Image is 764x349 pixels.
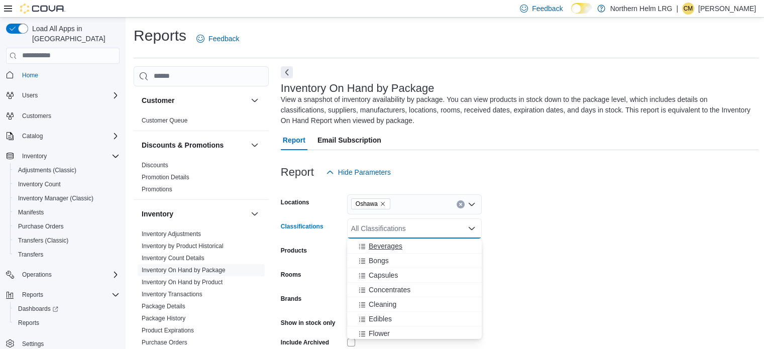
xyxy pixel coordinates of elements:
[142,326,194,334] span: Product Expirations
[22,132,43,140] span: Catalog
[281,166,314,178] h3: Report
[18,69,42,81] a: Home
[22,71,38,79] span: Home
[142,290,202,298] span: Inventory Transactions
[18,319,39,327] span: Reports
[14,235,120,247] span: Transfers (Classic)
[142,267,226,274] a: Inventory On Hand by Package
[18,130,47,142] button: Catalog
[281,295,301,303] label: Brands
[317,130,381,150] span: Email Subscription
[347,268,482,283] button: Capsules
[347,283,482,297] button: Concentrates
[142,95,174,105] h3: Customer
[571,3,592,14] input: Dark Mode
[369,328,390,338] span: Flower
[142,302,185,310] span: Package Details
[142,117,187,124] a: Customer Queue
[281,271,301,279] label: Rooms
[142,303,185,310] a: Package Details
[457,200,465,208] button: Clear input
[369,256,389,266] span: Bongs
[142,209,247,219] button: Inventory
[10,234,124,248] button: Transfers (Classic)
[281,222,323,230] label: Classifications
[14,164,120,176] span: Adjustments (Classic)
[142,140,247,150] button: Discounts & Promotions
[192,29,243,49] a: Feedback
[142,278,223,286] span: Inventory On Hand by Product
[14,206,120,218] span: Manifests
[10,219,124,234] button: Purchase Orders
[281,82,434,94] h3: Inventory On Hand by Package
[142,230,201,238] a: Inventory Adjustments
[14,317,43,329] a: Reports
[2,68,124,82] button: Home
[369,241,402,251] span: Beverages
[610,3,673,15] p: Northern Helm LRG
[10,248,124,262] button: Transfers
[134,26,186,46] h1: Reports
[14,192,120,204] span: Inventory Manager (Classic)
[10,316,124,330] button: Reports
[142,230,201,238] span: Inventory Adjustments
[347,254,482,268] button: Bongs
[14,317,120,329] span: Reports
[18,269,120,281] span: Operations
[18,150,120,162] span: Inventory
[18,166,76,174] span: Adjustments (Classic)
[10,177,124,191] button: Inventory Count
[10,191,124,205] button: Inventory Manager (Classic)
[142,314,185,322] span: Package History
[142,185,172,193] span: Promotions
[142,162,168,169] a: Discounts
[142,95,247,105] button: Customer
[2,129,124,143] button: Catalog
[22,271,52,279] span: Operations
[134,114,269,131] div: Customer
[142,140,224,150] h3: Discounts & Promotions
[14,220,120,232] span: Purchase Orders
[18,305,58,313] span: Dashboards
[338,167,391,177] span: Hide Parameters
[369,285,410,295] span: Concentrates
[249,208,261,220] button: Inventory
[18,222,64,230] span: Purchase Orders
[369,299,396,309] span: Cleaning
[142,243,224,250] a: Inventory by Product Historical
[142,266,226,274] span: Inventory On Hand by Package
[684,3,693,15] span: CM
[10,302,124,316] a: Dashboards
[22,91,38,99] span: Users
[142,315,185,322] a: Package History
[18,208,44,216] span: Manifests
[22,340,44,348] span: Settings
[18,251,43,259] span: Transfers
[22,291,43,299] span: Reports
[347,326,482,341] button: Flower
[281,94,754,126] div: View a snapshot of inventory availability by package. You can view products in stock down to the ...
[142,186,172,193] a: Promotions
[369,314,392,324] span: Edibles
[142,209,173,219] h3: Inventory
[380,201,386,207] button: Remove Oshawa from selection in this group
[532,4,563,14] span: Feedback
[14,220,68,232] a: Purchase Orders
[142,161,168,169] span: Discounts
[18,69,120,81] span: Home
[22,112,51,120] span: Customers
[14,192,97,204] a: Inventory Manager (Classic)
[281,319,336,327] label: Show in stock only
[18,109,120,122] span: Customers
[14,303,120,315] span: Dashboards
[14,303,62,315] a: Dashboards
[18,130,120,142] span: Catalog
[14,249,47,261] a: Transfers
[322,162,395,182] button: Hide Parameters
[142,174,189,181] a: Promotion Details
[142,291,202,298] a: Inventory Transactions
[18,180,61,188] span: Inventory Count
[20,4,65,14] img: Cova
[14,164,80,176] a: Adjustments (Classic)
